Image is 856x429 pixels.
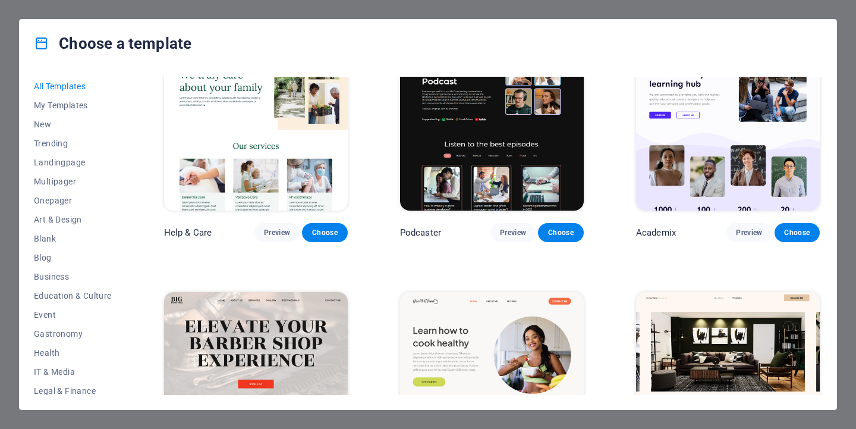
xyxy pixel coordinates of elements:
[400,41,584,211] img: Podcaster
[164,41,348,211] img: Help & Care
[34,386,112,396] span: Legal & Finance
[164,227,212,239] p: Help & Care
[547,228,574,237] span: Choose
[784,228,810,237] span: Choose
[264,228,290,237] span: Preview
[34,77,112,96] button: All Templates
[34,215,112,224] span: Art & Design
[34,153,112,172] button: Landingpage
[34,310,112,320] span: Event
[34,101,112,110] span: My Templates
[500,228,526,237] span: Preview
[34,120,112,129] span: New
[34,115,112,134] button: New
[775,223,820,242] button: Choose
[636,227,676,239] p: Academix
[34,158,112,167] span: Landingpage
[34,172,112,191] button: Multipager
[34,381,112,400] button: Legal & Finance
[34,139,112,148] span: Trending
[34,324,112,343] button: Gastronomy
[34,367,112,377] span: IT & Media
[311,228,338,237] span: Choose
[34,34,191,53] h4: Choose a template
[34,267,112,286] button: Business
[34,191,112,210] button: Onepager
[34,177,112,186] span: Multipager
[538,223,583,242] button: Choose
[34,210,112,229] button: Art & Design
[34,248,112,267] button: Blog
[34,253,112,262] span: Blog
[34,272,112,281] span: Business
[34,134,112,153] button: Trending
[254,223,300,242] button: Preview
[34,291,112,300] span: Education & Culture
[34,234,112,243] span: Blank
[34,82,112,91] span: All Templates
[34,343,112,362] button: Health
[490,223,536,242] button: Preview
[34,362,112,381] button: IT & Media
[34,348,112,358] span: Health
[34,196,112,205] span: Onepager
[34,229,112,248] button: Blank
[34,305,112,324] button: Event
[34,96,112,115] button: My Templates
[34,286,112,305] button: Education & Culture
[726,223,772,242] button: Preview
[34,329,112,339] span: Gastronomy
[400,227,441,239] p: Podcaster
[302,223,347,242] button: Choose
[636,41,820,211] img: Academix
[736,228,762,237] span: Preview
